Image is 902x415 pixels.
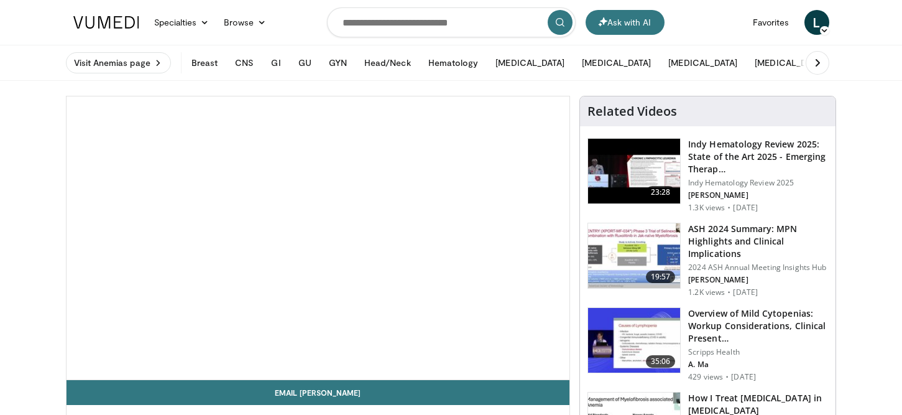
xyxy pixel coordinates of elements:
div: · [727,287,730,297]
p: [PERSON_NAME] [688,190,828,200]
p: 1.3K views [688,203,725,213]
button: [MEDICAL_DATA] [661,50,745,75]
p: [DATE] [733,287,758,297]
button: [MEDICAL_DATA] [488,50,572,75]
img: 283387e1-ffb1-4785-813e-05f807455f1b.150x105_q85_crop-smart_upscale.jpg [588,308,680,373]
video-js: Video Player [67,96,570,380]
button: GU [291,50,319,75]
a: Browse [216,10,274,35]
button: CNS [228,50,261,75]
p: [PERSON_NAME] [688,275,828,285]
p: 2024 ASH Annual Meeting Insights Hub [688,263,828,273]
a: L [804,10,829,35]
span: 23:28 [646,186,676,198]
img: dfecf537-d4a4-4a47-8610-d62fe50ce9e0.150x105_q85_crop-smart_upscale.jpg [588,139,680,203]
button: GYN [321,50,354,75]
button: Breast [184,50,225,75]
button: Ask with AI [586,10,665,35]
a: Specialties [147,10,217,35]
p: [DATE] [733,203,758,213]
h4: Related Videos [587,104,677,119]
a: 35:06 Overview of Mild Cytopenias: Workup Considerations, Clinical Present… Scripps Health A. Ma ... [587,307,828,382]
p: [DATE] [731,372,756,382]
p: 429 views [688,372,723,382]
a: 23:28 Indy Hematology Review 2025: State of the Art 2025 - Emerging Therap… Indy Hematology Revie... [587,138,828,213]
button: [MEDICAL_DATA] [574,50,658,75]
button: Hematology [421,50,486,75]
h3: Indy Hematology Review 2025: State of the Art 2025 - Emerging Therap… [688,138,828,175]
div: · [727,203,730,213]
p: Indy Hematology Review 2025 [688,178,828,188]
a: 19:57 ASH 2024 Summary: MPN Highlights and Clinical Implications 2024 ASH Annual Meeting Insights... [587,223,828,297]
a: Email [PERSON_NAME] [67,380,570,405]
p: Scripps Health [688,347,828,357]
a: Favorites [745,10,797,35]
h3: ASH 2024 Summary: MPN Highlights and Clinical Implications [688,223,828,260]
a: Visit Anemias page [66,52,171,73]
span: 35:06 [646,355,676,368]
button: GI [264,50,288,75]
button: Head/Neck [357,50,418,75]
img: VuMedi Logo [73,16,139,29]
h3: Overview of Mild Cytopenias: Workup Considerations, Clinical Present… [688,307,828,345]
input: Search topics, interventions [327,7,576,37]
button: [MEDICAL_DATA] [747,50,831,75]
img: 3c4b7c2a-69c6-445a-afdf-d751ca9cb775.150x105_q85_crop-smart_upscale.jpg [588,223,680,288]
p: A. Ma [688,360,828,370]
div: · [725,372,729,382]
span: 19:57 [646,271,676,283]
p: 1.2K views [688,287,725,297]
